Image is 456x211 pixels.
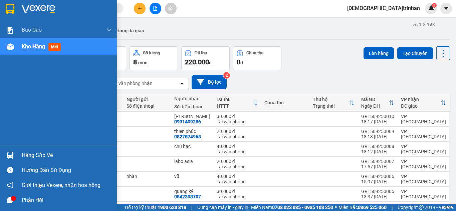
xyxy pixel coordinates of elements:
div: Hàng sắp về [22,150,112,160]
div: Số điện thoại [127,103,168,109]
span: Miền Bắc [338,204,387,211]
span: notification [7,182,13,188]
div: VP [GEOGRAPHIC_DATA] [401,189,446,199]
div: VP [GEOGRAPHIC_DATA] [401,174,446,184]
div: Tại văn phòng [217,149,258,154]
img: logo-vxr [6,4,14,14]
th: Toggle SortBy [398,94,449,112]
button: Hàng đã giao [111,23,150,39]
div: 30.000 đ [217,114,258,119]
span: Hỗ trợ kỹ thuật: [125,204,186,211]
div: HTTT [217,103,252,109]
button: Số lượng8món [130,46,178,70]
span: [DEMOGRAPHIC_DATA]trinhan [342,4,425,12]
div: 18:12 [DATE] [361,149,394,154]
div: 18:13 [DATE] [361,134,394,139]
span: đ [209,60,212,65]
span: mới [48,43,61,51]
img: warehouse-icon [7,152,14,159]
span: món [138,60,148,65]
sup: 2 [223,72,230,79]
span: question-circle [7,167,13,173]
div: 18:17 [DATE] [361,119,394,124]
span: Giới thiệu Vexere, nhận hoa hồng [22,181,100,189]
div: 15:07 [DATE] [361,179,394,184]
button: Chưa thu0đ [233,46,281,70]
button: Lên hàng [364,47,394,59]
div: VP [GEOGRAPHIC_DATA] [401,114,446,124]
img: icon-new-feature [428,5,434,11]
span: | [191,204,192,211]
div: labo asia [174,159,210,164]
div: 0827574968 [174,134,201,139]
div: Tại văn phòng [217,119,258,124]
div: Ngày ĐH [361,103,389,109]
div: Hướng dẫn sử dụng [22,165,112,175]
div: ĐC giao [401,103,441,109]
div: thien phúc [174,129,210,134]
span: ⚪️ [335,206,337,209]
div: VP nhận [401,97,441,102]
button: Tạo Chuyến [397,47,433,59]
div: 13:37 [DATE] [361,194,394,199]
div: GR1509250008 [361,144,394,149]
div: 17:57 [DATE] [361,164,394,169]
span: 8 [133,58,137,66]
svg: open [179,81,185,86]
div: VP [GEOGRAPHIC_DATA] [401,129,446,139]
img: warehouse-icon [7,43,14,50]
span: caret-down [443,5,449,11]
span: Miền Nam [251,204,333,211]
sup: 1 [432,3,437,8]
span: plus [138,6,142,11]
div: hưng [174,204,210,209]
button: plus [134,3,146,14]
div: GR1509250004 [361,204,394,209]
img: solution-icon [7,27,14,34]
div: Chọn văn phòng nhận [106,80,153,87]
div: Số lượng [143,51,160,55]
div: Mã GD [361,97,389,102]
div: vũ [174,174,210,179]
span: copyright [419,205,424,210]
div: GR1509250005 [361,189,394,194]
div: GR1509250010 [361,114,394,119]
span: message [7,197,13,203]
div: Chưa thu [246,51,263,55]
span: Kho hàng [22,43,45,50]
div: quang ký [174,189,210,194]
button: file-add [150,3,161,14]
div: Tại văn phòng [217,194,258,199]
div: VP [GEOGRAPHIC_DATA] [401,144,446,154]
div: Đã thu [195,51,207,55]
button: Đã thu220.000đ [181,46,230,70]
div: GR1509250007 [361,159,394,164]
span: file-add [153,6,158,11]
th: Toggle SortBy [358,94,398,112]
div: 30.000 đ [217,189,258,194]
span: đ [240,60,243,65]
div: VP [GEOGRAPHIC_DATA] [401,159,446,169]
div: GR1509250009 [361,129,394,134]
span: 0 [237,58,240,66]
div: 0842303707 [174,194,201,199]
span: 220.000 [185,58,209,66]
strong: 0369 525 060 [358,205,387,210]
span: | [392,204,393,211]
strong: 1900 633 818 [158,205,186,210]
th: Toggle SortBy [309,94,358,112]
div: ver 1.8.143 [413,21,435,28]
th: Toggle SortBy [213,94,261,112]
div: Trạng thái [313,103,349,109]
div: Tại văn phòng [217,134,258,139]
div: chú hạc [174,144,210,149]
div: Số điện thoại [174,104,210,109]
div: Tại văn phòng [217,164,258,169]
div: Tại văn phòng [217,179,258,184]
div: Chưa thu [264,100,306,105]
span: Cung cấp máy in - giấy in: [197,204,249,211]
div: Người gửi [127,97,168,102]
div: phúc thiện [174,114,210,119]
span: 1 [433,3,435,8]
div: Đã thu [217,97,252,102]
